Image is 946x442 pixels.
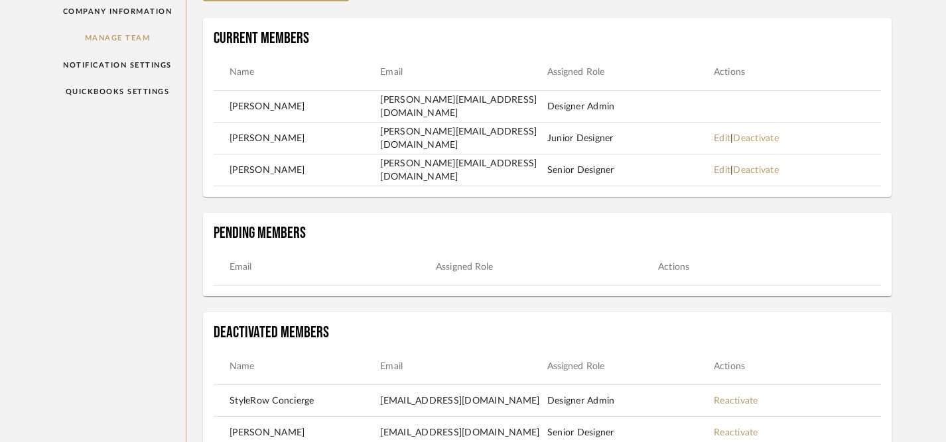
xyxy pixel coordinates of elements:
[380,157,547,184] td: [PERSON_NAME][EMAIL_ADDRESS][DOMAIN_NAME]
[214,28,881,48] h4: Current Members
[380,93,547,120] td: [PERSON_NAME][EMAIL_ADDRESS][DOMAIN_NAME]
[380,359,547,374] th: Email
[214,223,881,243] h4: Pending Members
[714,164,880,177] td: |
[436,260,658,274] th: Assigned Role
[547,394,714,408] td: Designer Admin
[658,260,880,274] th: Actions
[714,166,730,175] a: Edit
[214,164,380,177] td: [PERSON_NAME]
[733,134,779,143] a: Deactivate
[547,359,714,374] th: Assigned Role
[714,359,880,374] th: Actions
[714,65,880,80] th: Actions
[49,78,186,105] a: QuickBooks Settings
[380,394,547,408] td: [EMAIL_ADDRESS][DOMAIN_NAME]
[547,164,714,177] td: Senior Designer
[380,125,547,152] td: [PERSON_NAME][EMAIL_ADDRESS][DOMAIN_NAME]
[214,323,881,343] h4: Deactivated Members
[214,65,380,80] th: Name
[380,65,547,80] th: Email
[733,166,779,175] a: Deactivate
[714,396,758,406] a: Reactivate
[547,426,714,439] td: Senior Designer
[49,52,186,79] a: Notification Settings
[214,260,436,274] th: Email
[214,394,380,408] td: StyleRow Concierge
[380,426,547,439] td: [EMAIL_ADDRESS][DOMAIN_NAME]
[214,426,380,439] td: [PERSON_NAME]
[547,65,714,80] th: Assigned Role
[214,359,380,374] th: Name
[714,134,730,143] a: Edit
[714,132,880,145] td: |
[214,100,380,113] td: [PERSON_NAME]
[547,132,714,145] td: Junior Designer
[214,132,380,145] td: [PERSON_NAME]
[714,428,758,437] a: Reactivate
[547,100,714,113] td: Designer Admin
